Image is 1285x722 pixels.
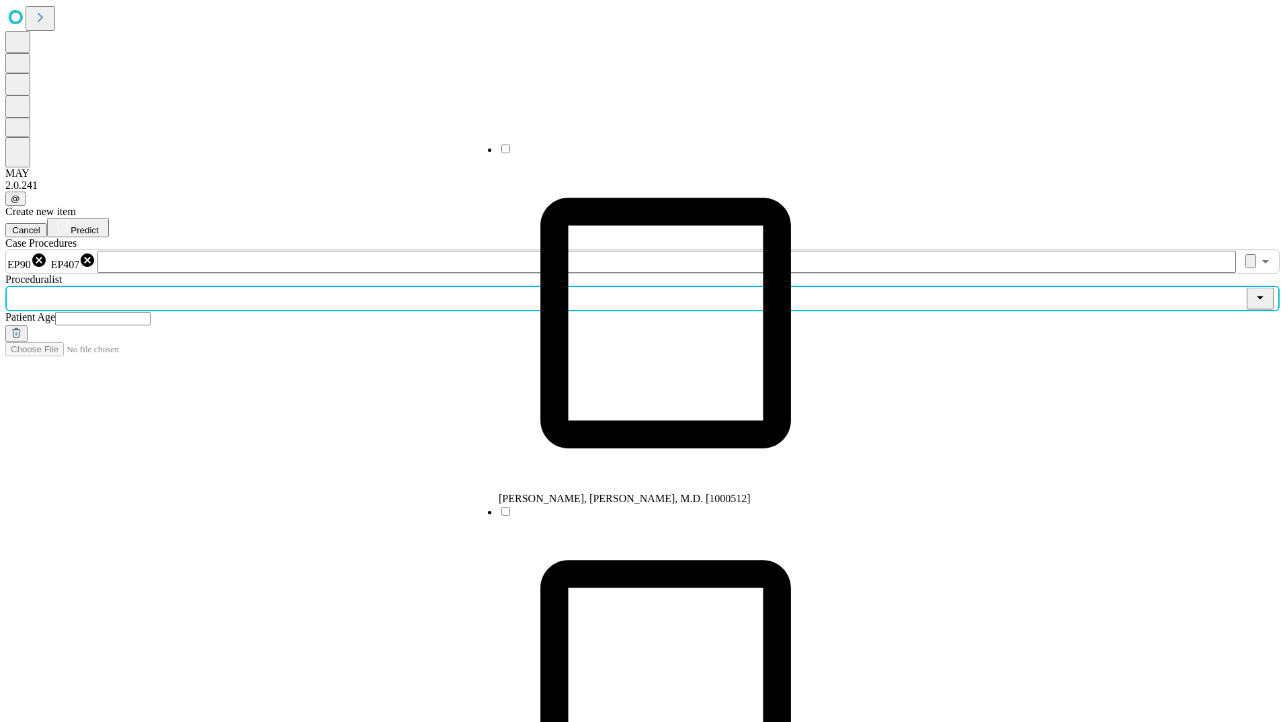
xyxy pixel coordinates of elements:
div: 2.0.241 [5,179,1280,192]
span: EP407 [51,259,80,270]
div: EP90 [7,252,47,271]
div: MAY [5,167,1280,179]
button: Close [1247,288,1274,310]
span: [PERSON_NAME], [PERSON_NAME], M.D. [1000512] [499,493,751,504]
span: Predict [71,225,98,235]
span: Patient Age [5,311,55,323]
span: EP90 [7,259,31,270]
span: Create new item [5,206,76,217]
button: Predict [47,218,109,237]
div: EP407 [51,252,96,271]
span: Cancel [12,225,40,235]
span: Proceduralist [5,274,62,285]
button: @ [5,192,26,206]
button: Open [1256,252,1275,271]
span: Scheduled Procedure [5,237,77,249]
button: Cancel [5,223,47,237]
button: Clear [1245,254,1256,268]
span: @ [11,194,20,204]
